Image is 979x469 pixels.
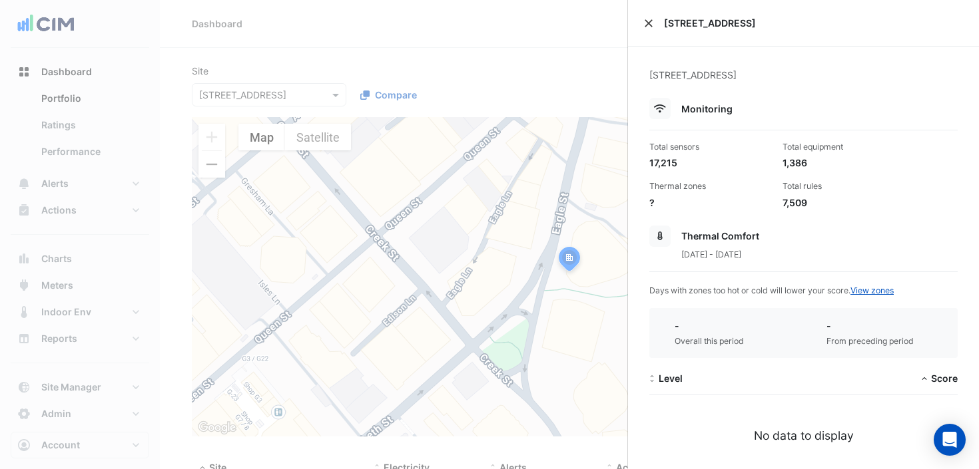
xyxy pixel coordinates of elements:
div: - [675,319,744,333]
div: From preceding period [826,335,914,347]
div: 1,386 [783,156,905,170]
a: View zones [850,285,894,295]
div: Total sensors [649,141,772,153]
span: Days with zones too hot or cold will lower your score. [649,285,894,295]
div: 17,215 [649,156,772,170]
button: Close [644,19,653,28]
div: Overall this period [675,335,744,347]
div: Open Intercom Messenger [934,424,966,456]
span: [DATE] - [DATE] [681,249,741,259]
div: - [826,319,914,333]
span: Monitoring [681,103,733,114]
div: ? [649,196,772,210]
span: Thermal Comfort [681,230,759,241]
span: Score [931,373,958,384]
div: No data to display [649,427,958,444]
div: Total rules [783,180,905,192]
span: Level [659,373,683,384]
span: [STREET_ADDRESS] [664,16,963,30]
div: 7,509 [783,196,905,210]
div: Total equipment [783,141,905,153]
div: Thermal zones [649,180,772,192]
div: [STREET_ADDRESS] [649,68,958,98]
